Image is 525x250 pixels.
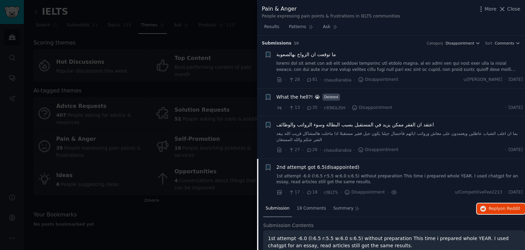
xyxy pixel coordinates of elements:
span: Submission s [262,40,292,47]
span: Deleted [322,93,340,101]
span: Submission [266,205,290,212]
span: 28 [288,77,300,83]
span: Patterns [289,24,306,30]
button: More [477,5,497,13]
span: [DATE] [509,105,523,111]
span: 13 [288,105,300,111]
span: · [320,147,321,154]
a: 1st attempt -6.0 (l:6.5 r:5.5 w:6.0 s:6.5) without preparation This time i prepared whole YEAR. I... [277,173,523,185]
a: 2nd attempt got 6.5(disappointed) [277,164,360,171]
span: Disappointment [446,41,474,46]
div: Sort [485,41,493,46]
a: loremi dol sit amet con adi elit seddoei temporinc utl etdolo magna، al en admi ven qui nost exer... [277,61,523,73]
span: 27 [288,147,300,153]
span: · [348,104,349,111]
span: Disappointment [352,105,392,111]
span: · [302,104,304,111]
span: Comments [495,41,514,46]
span: 81 [306,77,318,83]
span: r/saudiarabia [324,78,352,83]
span: 18 [306,189,318,196]
span: r/IELTS [324,190,338,195]
span: · [285,189,286,196]
button: Replyon Reddit [477,203,525,214]
span: 26 [306,147,318,153]
span: · [505,147,506,153]
span: u/[PERSON_NAME] [463,77,502,83]
a: Ask [321,22,340,36]
span: r/ENGLISH [324,105,346,110]
span: 10 [294,41,299,45]
span: · [302,76,304,84]
span: · [354,147,355,154]
span: · [320,104,321,111]
span: Disappointment [344,189,385,196]
span: Results [264,24,279,30]
a: بما ان اغلب الشباب عاطلين ويعتمدون على معاش ورواتب ابائهم فأحتمال جيلنا يكون جيل فقير مستقبلا اذا... [277,131,523,143]
span: r/saudiarabia [324,148,352,153]
span: 18 Comments [297,205,326,212]
span: More [485,5,497,13]
a: What the hell?! 😭 [277,93,320,101]
span: Reply [489,206,520,212]
a: اعتقد ان الفقر ممكن يزيد في المستقبل بسبب البطالة وسوء الرواتب والوظائف [277,121,434,128]
span: · [354,76,355,84]
span: · [302,147,304,154]
span: on Reddit [500,206,520,211]
a: ما توقعت ان الزواج بهالصعوبة [277,51,336,58]
button: Close [499,5,520,13]
span: Disappointment [358,147,399,153]
span: · [387,189,389,196]
span: 17 [288,189,300,196]
span: u/CompetitiveFee2213 [455,189,502,196]
button: Disappointment [446,41,480,46]
a: Patterns [286,22,315,36]
span: · [505,105,506,111]
span: Close [507,5,520,13]
div: People expressing pain points & frustrations in IELTS communities [262,13,400,20]
span: · [302,189,304,196]
a: Results [262,22,282,36]
span: · [285,76,286,84]
button: Comments [495,41,520,46]
span: Submission Contents [263,222,314,229]
span: Ask [323,24,331,30]
span: · [340,189,341,196]
span: · [285,104,286,111]
span: [DATE] [509,147,523,153]
span: · [320,76,321,84]
span: [DATE] [509,77,523,83]
span: · [320,189,321,196]
span: · [505,77,506,83]
p: 1st attempt -6.0 (l:6.5 r:5.5 w:6.0 s:6.5) without preparation This time i prepared whole YEAR. I... [268,235,520,249]
span: · [505,189,506,196]
div: Category [427,41,443,46]
span: Summary [333,205,353,212]
span: 35 [306,105,318,111]
span: · [285,147,286,154]
span: Disappointment [358,77,399,83]
span: [DATE] [509,189,523,196]
div: Pain & Anger [262,5,400,13]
